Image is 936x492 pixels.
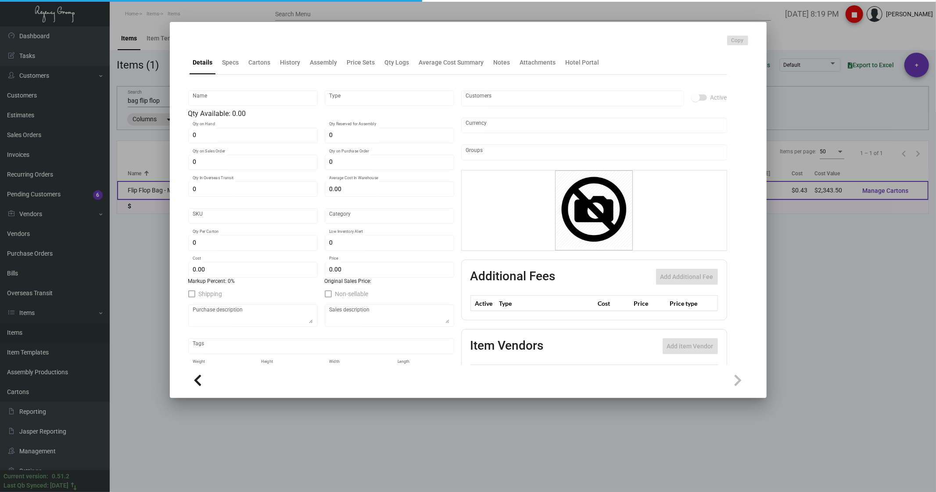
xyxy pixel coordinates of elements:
div: History [280,58,301,67]
span: Add Additional Fee [660,273,714,280]
div: Attachments [520,58,556,67]
input: Add new.. [466,95,679,102]
div: Average Cost Summary [419,58,484,67]
span: Active [710,92,727,103]
h2: Item Vendors [470,338,544,354]
span: Non-sellable [335,289,369,299]
th: Type [497,296,595,311]
button: Add item Vendor [663,338,718,354]
input: Add new.. [466,149,722,156]
th: SKU [642,365,717,380]
div: Qty Logs [385,58,409,67]
div: Hotel Portal [566,58,599,67]
span: Shipping [199,289,222,299]
th: Vendor [508,365,642,380]
div: Assembly [310,58,337,67]
th: Price type [667,296,707,311]
div: Cartons [249,58,271,67]
th: Cost [595,296,631,311]
button: Add Additional Fee [656,269,718,285]
div: Specs [222,58,239,67]
span: Add item Vendor [667,343,714,350]
div: Notes [494,58,510,67]
div: Current version: [4,472,48,481]
h2: Additional Fees [470,269,556,285]
div: Price Sets [347,58,375,67]
th: Price [631,296,667,311]
th: Active [470,296,497,311]
div: Details [193,58,213,67]
div: Last Qb Synced: [DATE] [4,481,68,490]
button: Copy [727,36,748,45]
span: Copy [732,37,744,44]
th: Preffered [470,365,508,380]
div: 0.51.2 [52,472,69,481]
div: Qty Available: 0.00 [188,109,454,119]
